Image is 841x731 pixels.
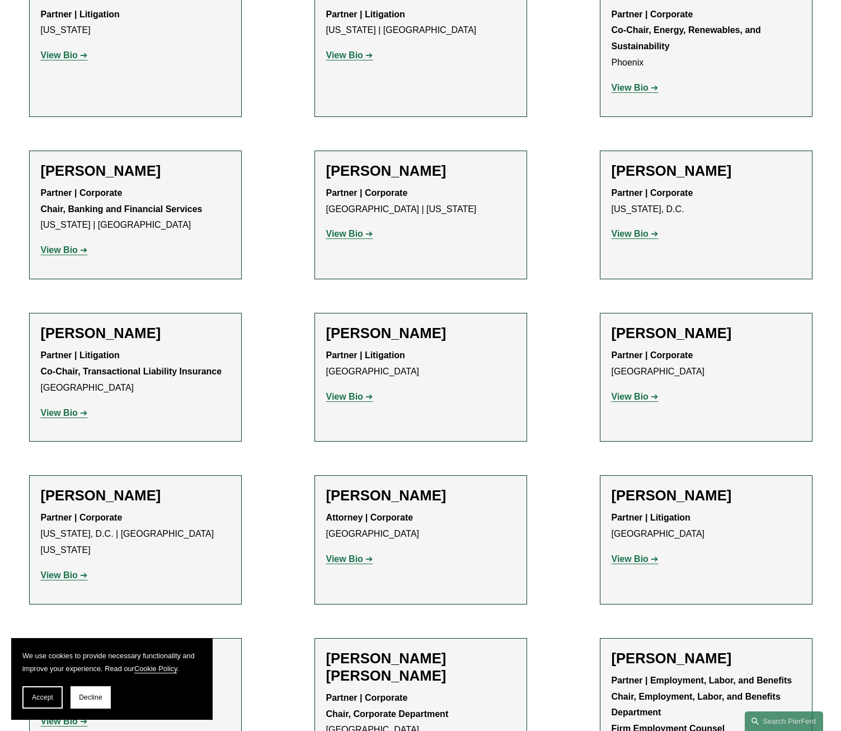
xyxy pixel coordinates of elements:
[41,570,78,580] strong: View Bio
[612,83,659,92] a: View Bio
[41,325,230,342] h2: [PERSON_NAME]
[326,188,408,198] strong: Partner | Corporate
[22,649,201,675] p: We use cookies to provide necessary functionality and improve your experience. Read our .
[612,554,649,564] strong: View Bio
[41,350,120,360] strong: Partner | Litigation
[41,50,88,60] a: View Bio
[612,10,693,19] strong: Partner | Corporate
[326,50,363,60] strong: View Bio
[612,229,649,238] strong: View Bio
[41,162,230,180] h2: [PERSON_NAME]
[41,513,123,522] strong: Partner | Corporate
[612,554,659,564] a: View Bio
[612,188,693,198] strong: Partner | Corporate
[326,350,405,360] strong: Partner | Litigation
[41,188,203,214] strong: Partner | Corporate Chair, Banking and Financial Services
[612,510,801,542] p: [GEOGRAPHIC_DATA]
[326,650,515,685] h2: [PERSON_NAME] [PERSON_NAME]
[41,50,78,60] strong: View Bio
[326,693,408,702] strong: Partner | Corporate
[326,392,363,401] strong: View Bio
[326,229,363,238] strong: View Bio
[612,513,690,522] strong: Partner | Litigation
[612,83,649,92] strong: View Bio
[326,162,515,180] h2: [PERSON_NAME]
[41,185,230,233] p: [US_STATE] | [GEOGRAPHIC_DATA]
[32,693,53,701] span: Accept
[41,7,230,39] p: [US_STATE]
[79,693,102,701] span: Decline
[326,510,515,542] p: [GEOGRAPHIC_DATA]
[326,50,373,60] a: View Bio
[612,650,801,667] h2: [PERSON_NAME]
[612,392,649,401] strong: View Bio
[22,686,63,709] button: Accept
[612,392,659,401] a: View Bio
[326,10,405,19] strong: Partner | Litigation
[41,716,88,726] a: View Bio
[612,185,801,218] p: [US_STATE], D.C.
[612,229,659,238] a: View Bio
[326,513,414,522] strong: Attorney | Corporate
[326,554,363,564] strong: View Bio
[612,7,801,71] p: Phoenix
[612,350,693,360] strong: Partner | Corporate
[134,664,177,673] a: Cookie Policy
[41,10,120,19] strong: Partner | Litigation
[71,686,111,709] button: Decline
[326,229,373,238] a: View Bio
[41,510,230,558] p: [US_STATE], D.C. | [GEOGRAPHIC_DATA][US_STATE]
[326,7,515,39] p: [US_STATE] | [GEOGRAPHIC_DATA]
[612,25,764,51] strong: Co-Chair, Energy, Renewables, and Sustainability
[41,245,88,255] a: View Bio
[326,185,515,218] p: [GEOGRAPHIC_DATA] | [US_STATE]
[41,487,230,504] h2: [PERSON_NAME]
[41,408,78,418] strong: View Bio
[612,348,801,380] p: [GEOGRAPHIC_DATA]
[612,487,801,504] h2: [PERSON_NAME]
[326,709,449,719] strong: Chair, Corporate Department
[326,348,515,380] p: [GEOGRAPHIC_DATA]
[612,325,801,342] h2: [PERSON_NAME]
[41,245,78,255] strong: View Bio
[326,392,373,401] a: View Bio
[41,570,88,580] a: View Bio
[326,325,515,342] h2: [PERSON_NAME]
[41,408,88,418] a: View Bio
[41,716,78,726] strong: View Bio
[41,348,230,396] p: [GEOGRAPHIC_DATA]
[326,487,515,504] h2: [PERSON_NAME]
[41,367,222,376] strong: Co-Chair, Transactional Liability Insurance
[612,162,801,180] h2: [PERSON_NAME]
[11,638,213,720] section: Cookie banner
[326,554,373,564] a: View Bio
[745,711,823,731] a: Search this site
